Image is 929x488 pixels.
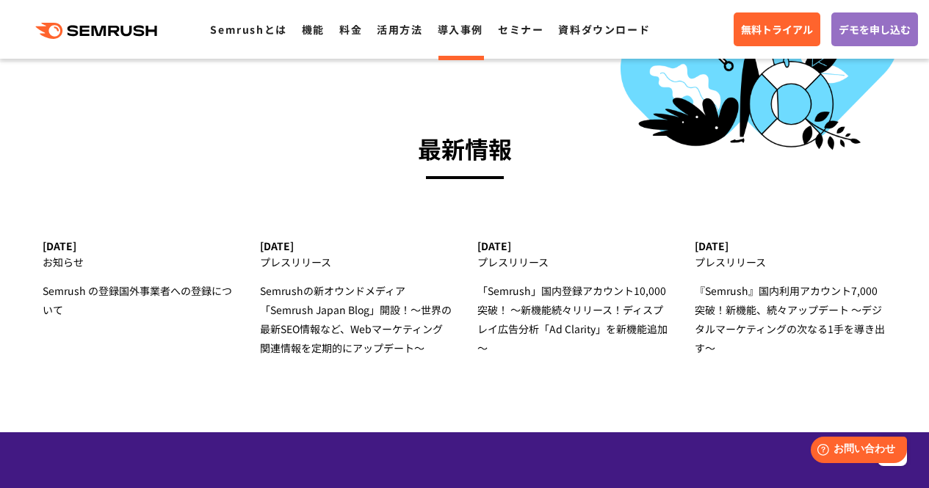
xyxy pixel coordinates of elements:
[695,252,886,272] div: プレスリリース
[438,22,483,37] a: 導入事例
[377,22,422,37] a: 活用方法
[798,431,913,472] iframe: Help widget launcher
[43,252,234,272] div: お知らせ
[43,240,234,252] div: [DATE]
[741,21,813,37] span: 無料トライアル
[302,22,325,37] a: 機能
[498,22,543,37] a: セミナー
[43,283,232,317] span: Semrush の登録国外事業者への登録について
[260,252,452,272] div: プレスリリース
[339,22,362,37] a: 料金
[831,12,918,46] a: デモを申し込む
[734,12,820,46] a: 無料トライアル
[260,240,452,252] div: [DATE]
[477,240,669,357] a: [DATE] プレスリリース 「Semrush」国内登録アカウント10,000突破！ ～新機能続々リリース！ディスプレイ広告分析「Ad Clarity」を新機能追加～
[477,252,669,272] div: プレスリリース
[695,240,886,252] div: [DATE]
[695,240,886,357] a: [DATE] プレスリリース 『Semrush』国内利用アカウント7,000突破！新機能、続々アップデート ～デジタルマーケティングの次なる1手を導き出す～
[558,22,650,37] a: 資料ダウンロード
[839,21,911,37] span: デモを申し込む
[477,283,668,355] span: 「Semrush」国内登録アカウント10,000突破！ ～新機能続々リリース！ディスプレイ広告分析「Ad Clarity」を新機能追加～
[260,240,452,357] a: [DATE] プレスリリース Semrushの新オウンドメディア 「Semrush Japan Blog」開設！～世界の最新SEO情報など、Webマーケティング関連情報を定期的にアップデート～
[210,22,286,37] a: Semrushとは
[43,128,887,168] h3: 最新情報
[43,240,234,319] a: [DATE] お知らせ Semrush の登録国外事業者への登録について
[477,240,669,252] div: [DATE]
[695,283,885,355] span: 『Semrush』国内利用アカウント7,000突破！新機能、続々アップデート ～デジタルマーケティングの次なる1手を導き出す～
[260,283,452,355] span: Semrushの新オウンドメディア 「Semrush Japan Blog」開設！～世界の最新SEO情報など、Webマーケティング関連情報を定期的にアップデート～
